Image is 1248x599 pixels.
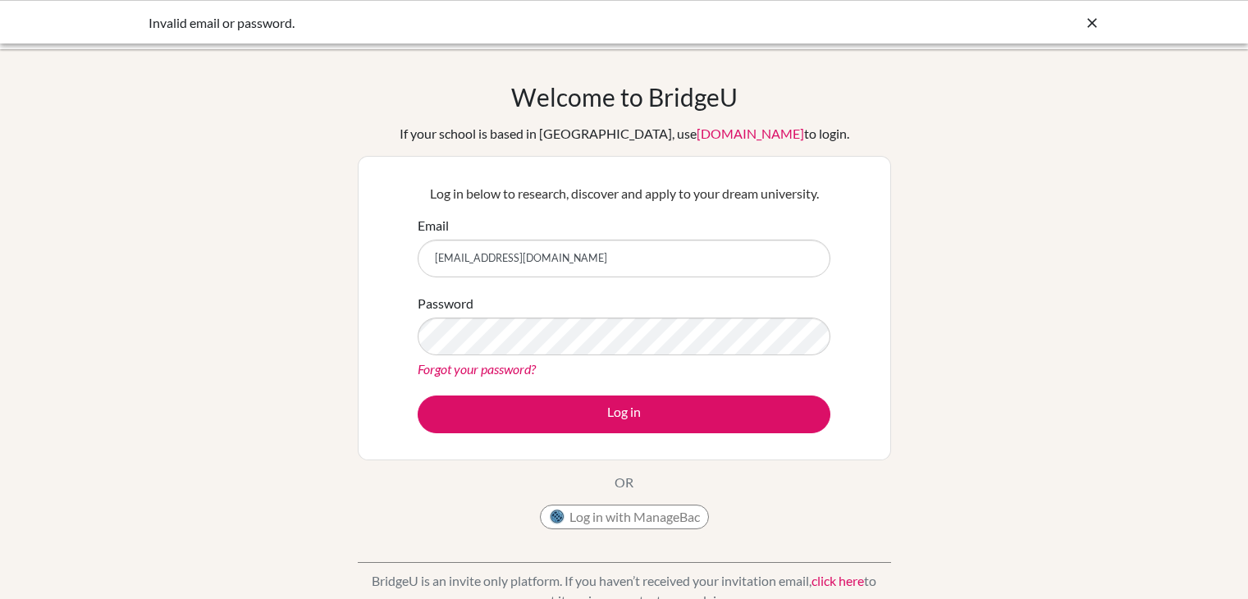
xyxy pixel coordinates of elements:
a: click here [811,573,864,588]
a: Forgot your password? [418,361,536,377]
label: Password [418,294,473,313]
button: Log in with ManageBac [540,505,709,529]
label: Email [418,216,449,235]
a: [DOMAIN_NAME] [697,126,804,141]
button: Log in [418,396,830,433]
p: OR [615,473,633,492]
p: Log in below to research, discover and apply to your dream university. [418,184,830,203]
div: Invalid email or password. [149,13,854,33]
h1: Welcome to BridgeU [511,82,738,112]
div: If your school is based in [GEOGRAPHIC_DATA], use to login. [400,124,849,144]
